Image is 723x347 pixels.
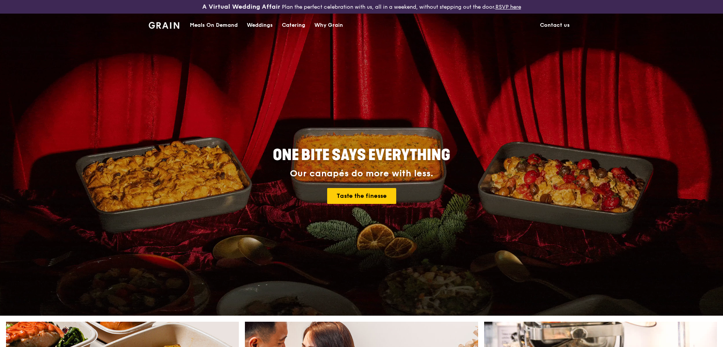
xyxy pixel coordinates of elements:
a: RSVP here [495,4,521,10]
div: Our canapés do more with less. [226,168,497,179]
a: Contact us [535,14,574,37]
a: Catering [277,14,310,37]
a: Weddings [242,14,277,37]
a: Why Grain [310,14,348,37]
div: Why Grain [314,14,343,37]
div: Weddings [247,14,273,37]
img: Grain [149,22,179,29]
div: Plan the perfect celebration with us, all in a weekend, without stepping out the door. [144,3,579,11]
h3: A Virtual Wedding Affair [202,3,280,11]
div: Meals On Demand [190,14,238,37]
a: Taste the finesse [327,188,396,204]
a: GrainGrain [149,13,179,36]
span: ONE BITE SAYS EVERYTHING [273,146,450,164]
div: Catering [282,14,305,37]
